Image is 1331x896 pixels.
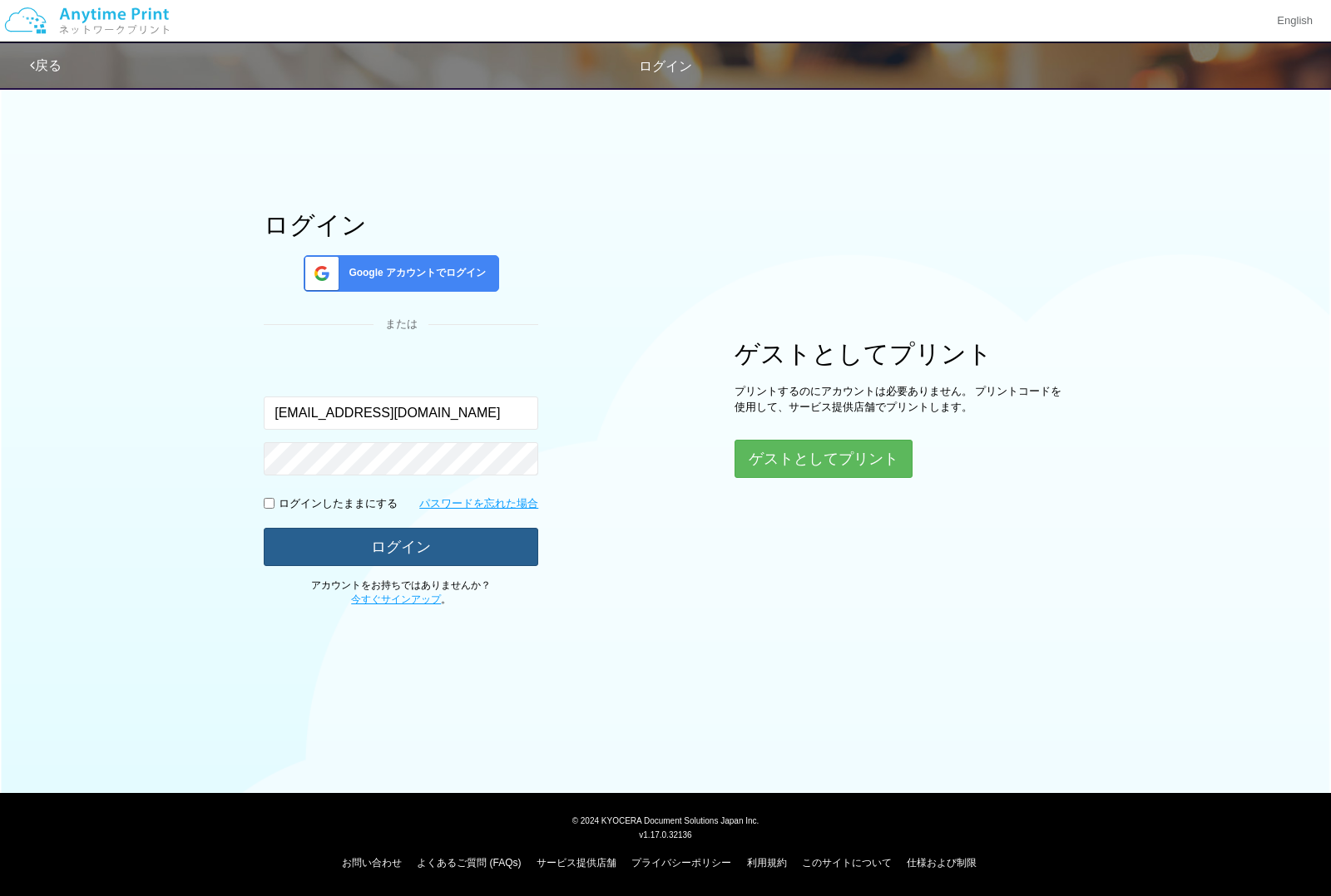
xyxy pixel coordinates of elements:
a: 利用規約 [747,857,787,869]
span: 。 [351,593,451,605]
a: よくあるご質問 (FAQs) [417,857,521,869]
a: 今すぐサインアップ [351,593,441,605]
span: Google アカウントでログイン [342,266,486,280]
p: ログインしたままにする [279,496,398,512]
input: メールアドレス [264,396,538,430]
a: 戻る [30,58,62,72]
h1: ログイン [264,211,538,239]
p: プリントするのにアカウントは必要ありません。 プリントコードを使用して、サービス提供店舗でプリントします。 [735,384,1067,415]
p: アカウントをお持ちではありませんか？ [264,578,538,607]
a: プライバシーポリシー [631,857,731,869]
h1: ゲストとしてプリント [735,340,1067,367]
a: 仕様および制限 [907,857,977,869]
div: または [264,317,538,332]
a: サービス提供店舗 [537,857,616,869]
button: ログイン [264,528,538,566]
a: パスワードを忘れた場合 [419,496,538,512]
span: v1.17.0.32136 [639,830,691,839]
a: このサイトについて [802,857,892,869]
span: ログイン [639,59,692,73]
a: お問い合わせ [342,857,402,869]
button: ゲストとしてプリント [735,440,913,478]
span: © 2024 KYOCERA Document Solutions Japan Inc. [572,815,760,825]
